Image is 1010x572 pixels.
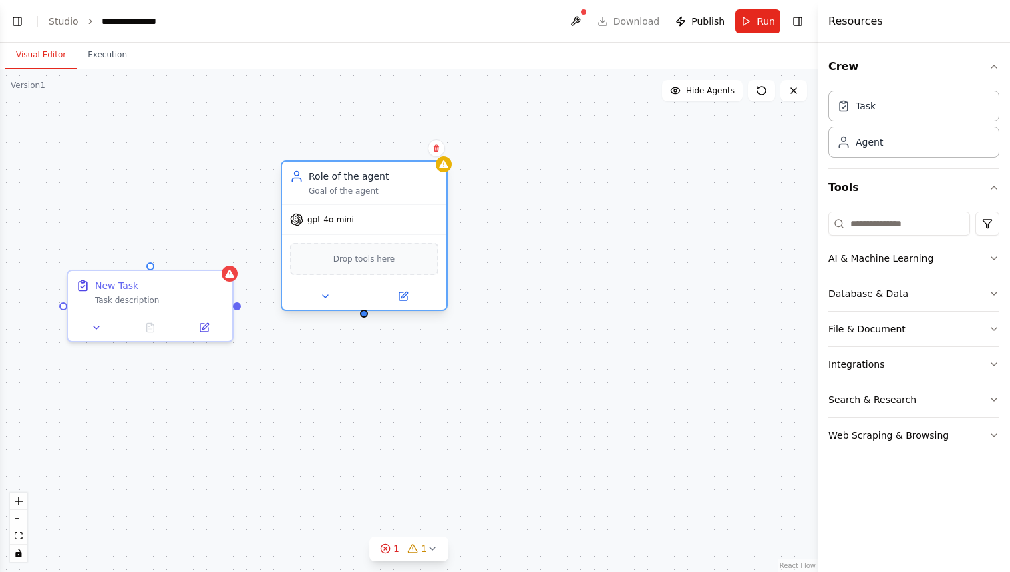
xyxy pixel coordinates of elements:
div: Tools [828,206,999,464]
div: New TaskTask description [67,270,234,342]
button: Hide Agents [662,80,743,101]
button: zoom in [10,493,27,510]
button: Visual Editor [5,41,77,69]
span: Publish [691,15,725,28]
button: AI & Machine Learning [828,241,999,276]
div: Task [856,99,876,113]
div: Role of the agentGoal of the agentgpt-4o-miniDrop tools here [281,163,448,314]
a: Studio [49,16,79,27]
span: gpt-4o-mini [307,214,354,225]
button: fit view [10,527,27,545]
button: Search & Research [828,382,999,417]
button: zoom out [10,510,27,527]
span: Run [757,15,775,28]
div: React Flow controls [10,493,27,562]
div: Crew [828,85,999,168]
div: Agent [856,135,883,149]
span: 1 [393,542,399,555]
div: Goal of the agent [309,186,438,196]
button: Publish [670,9,730,33]
button: Execution [77,41,138,69]
nav: breadcrumb [49,15,170,28]
button: Integrations [828,347,999,382]
div: Version 1 [11,80,45,91]
button: File & Document [828,312,999,346]
button: Delete node [428,139,445,157]
button: Web Scraping & Browsing [828,418,999,453]
button: Crew [828,48,999,85]
button: Show left sidebar [8,12,27,31]
button: 11 [369,537,448,561]
div: Task description [95,295,224,306]
button: Open in side panel [365,288,441,304]
span: Drop tools here [333,252,395,266]
button: Run [735,9,780,33]
button: Open in side panel [181,320,227,336]
div: Role of the agent [309,170,438,183]
span: Hide Agents [686,85,735,96]
button: Database & Data [828,276,999,311]
button: toggle interactivity [10,545,27,562]
div: New Task [95,279,138,292]
h4: Resources [828,13,883,29]
button: No output available [122,320,179,336]
a: React Flow attribution [780,562,816,569]
button: Tools [828,169,999,206]
span: 1 [421,542,427,555]
button: Hide right sidebar [788,12,807,31]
